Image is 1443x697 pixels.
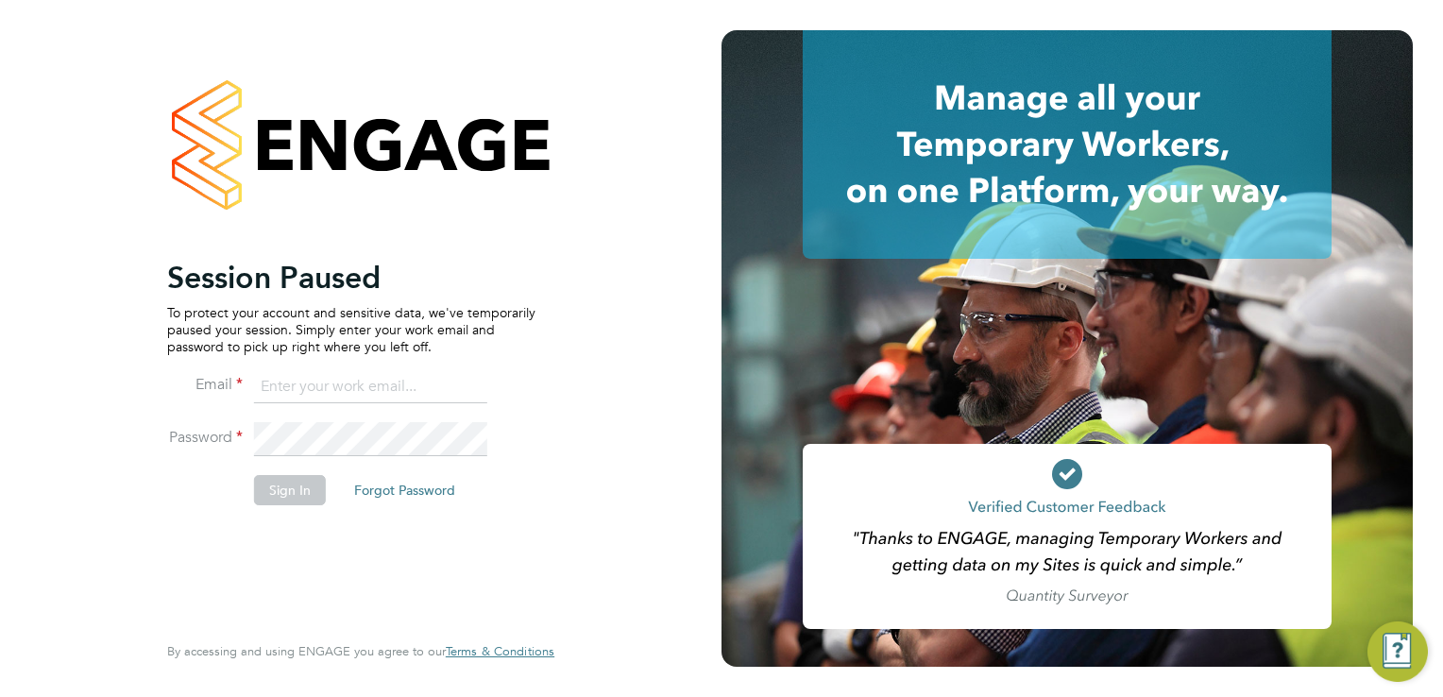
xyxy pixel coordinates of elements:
span: Terms & Conditions [446,643,554,659]
label: Email [167,375,243,395]
a: Terms & Conditions [446,644,554,659]
button: Engage Resource Center [1367,621,1428,682]
button: Sign In [254,475,326,505]
span: By accessing and using ENGAGE you agree to our [167,643,554,659]
button: Forgot Password [339,475,470,505]
label: Password [167,428,243,448]
input: Enter your work email... [254,370,487,404]
p: To protect your account and sensitive data, we've temporarily paused your session. Simply enter y... [167,304,535,356]
h2: Session Paused [167,259,535,297]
